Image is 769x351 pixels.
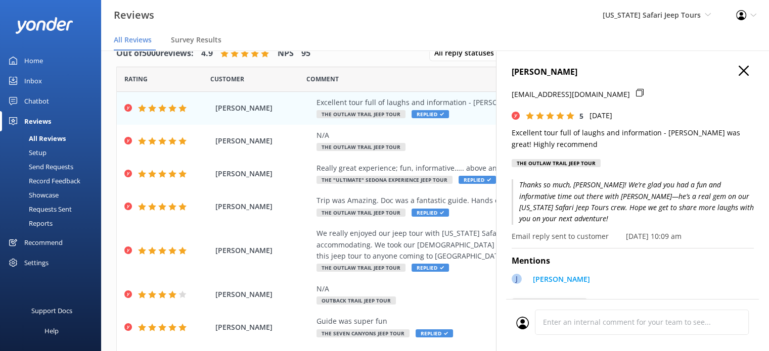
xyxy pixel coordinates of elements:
span: [PERSON_NAME] [215,289,311,300]
div: Help [44,321,59,341]
a: All Reviews [6,131,101,145]
a: Reports [6,216,101,230]
div: The Outlaw Trail Jeep Tour [512,159,601,167]
p: [PERSON_NAME] [533,274,590,285]
div: Guide was super fun [316,316,685,327]
div: Trip was Amazing. Doc was a fantastic guide. Hands down would choose Safari again. Keep it local! [316,195,685,206]
a: Record Feedback [6,174,101,188]
div: Showcase [6,188,59,202]
span: The Outlaw Trail Jeep Tour [316,264,405,272]
span: Replied [412,264,449,272]
div: We really enjoyed our jeep tour with [US_STATE] Safari Jeep Tours. The guide was knowledgeable an... [316,228,685,262]
span: All Reviews [114,35,152,45]
span: Outback Trail Jeep Tour [316,296,396,305]
a: Send Requests [6,160,101,174]
span: [PERSON_NAME] [215,245,311,256]
span: Date [210,74,244,84]
div: Send Requests [6,160,73,174]
p: [DATE] 10:09 am [626,231,682,242]
div: Setup [6,145,47,160]
img: user_profile.svg [516,317,529,329]
span: [US_STATE] Safari Jeep Tours [603,10,701,20]
p: [DATE] [590,110,612,121]
span: [PERSON_NAME] [215,135,311,146]
button: Close [739,66,749,77]
div: Excellent tour full of laughs and information - [PERSON_NAME] was great! Highly recommend [316,97,685,108]
div: Home [24,51,43,71]
span: [PERSON_NAME] [215,322,311,333]
span: Replied [412,110,449,118]
div: Settings [24,253,49,273]
div: J [512,274,522,284]
span: Date [124,74,148,84]
div: N/A [316,283,685,294]
span: Question [306,74,339,84]
span: The Seven Canyons Jeep Tour [316,329,410,337]
a: [PERSON_NAME] [528,274,590,287]
div: Record Feedback [6,174,80,188]
span: 5 [579,111,583,121]
span: [PERSON_NAME] [215,201,311,212]
div: Requests Sent [6,202,72,216]
a: Showcase [6,188,101,202]
a: Requests Sent [6,202,101,216]
span: Survey Results [171,35,221,45]
span: [PERSON_NAME] [215,168,311,179]
span: The Outlaw Trail Jeep Tour [316,110,405,118]
span: [PERSON_NAME] [215,103,311,114]
h4: 95 [301,47,310,60]
div: Inbox [24,71,42,91]
p: Excellent tour full of laughs and information - [PERSON_NAME] was great! Highly recommend [512,127,754,150]
span: Replied [412,209,449,217]
img: yonder-white-logo.png [15,17,73,34]
span: Replied [416,329,453,337]
div: Chatbot [24,91,49,111]
h4: Out of 5000 reviews: [116,47,194,60]
span: Replied [459,176,496,184]
h4: NPS [278,47,294,60]
h4: 4.9 [201,47,213,60]
span: The Outlaw Trail Jeep Tour [316,209,405,217]
h4: Mentions [512,255,754,268]
div: N/A [316,130,685,141]
span: The Outlaw Trail Jeep Tour [316,143,405,151]
p: [EMAIL_ADDRESS][DOMAIN_NAME] [512,89,630,100]
div: All Reviews [6,131,66,145]
p: Thanks so much, [PERSON_NAME]! We’re glad you had a fun and informative time out there with [PERS... [512,179,754,225]
p: Email reply sent to customer [512,231,609,242]
span: All reply statuses [434,47,500,59]
h3: Reviews [114,7,154,23]
div: Recommend [24,232,63,253]
div: Reviews [24,111,51,131]
a: Setup [6,145,101,160]
div: Really great experience; fun, informative….. above and beyond my expectations!!! [316,163,685,174]
div: Reports [6,216,53,230]
h4: [PERSON_NAME] [512,66,754,79]
span: The "Ultimate" Sedona Experience Jeep Tour [316,176,453,184]
div: Support Docs [31,300,72,321]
